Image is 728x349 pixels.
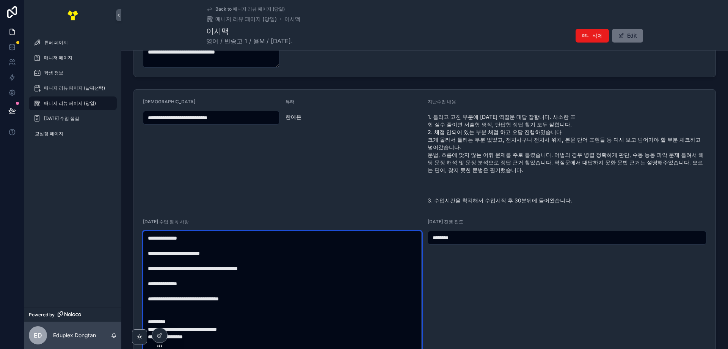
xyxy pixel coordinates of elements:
span: [DATE] 수업 점검 [44,115,79,122]
span: 한예은 [286,113,422,121]
a: 매니저 리뷰 페이지 (당일) [206,15,277,23]
a: Back to 매니저 리뷰 페이지 (당일) [206,6,285,12]
a: 교실장 페이지 [29,127,117,141]
a: [DATE] 수업 점검 [29,112,117,125]
span: ED [34,331,42,340]
a: 이시맥 [284,15,300,23]
span: [DATE] 수업 필독 사항 [143,219,189,224]
a: Powered by [24,308,121,322]
button: 삭제 [576,29,609,43]
span: 1. 틀리고 고친 부분에 [DATE] 역질문 대답 잘합니다. 사소한 표현 실수 줄이면 서술형 영작, 단답형 정답 찾기 모두 잘합니다. 2. 채점 안되어 있는 부분 채점 하고 ... [428,113,706,204]
a: 매니저 리뷰 페이지 (날짜선택) [29,81,117,95]
span: [DATE] 진행 진도 [428,219,463,224]
span: 튜터 페이지 [44,39,68,46]
p: Eduplex Dongtan [53,332,96,339]
img: App logo [67,9,79,21]
span: 삭제 [592,32,603,39]
a: 매니저 페이지 [29,51,117,65]
div: scrollable content [24,30,121,150]
span: 학생 정보 [44,70,63,76]
span: [DEMOGRAPHIC_DATA] [143,99,195,104]
span: 튜터 [286,99,295,104]
span: 매니저 페이지 [44,55,72,61]
span: 매니저 리뷰 페이지 (날짜선택) [44,85,105,91]
span: 교실장 페이지 [35,131,63,137]
span: 매니저 리뷰 페이지 (당일) [44,100,96,106]
span: Back to 매니저 리뷰 페이지 (당일) [215,6,285,12]
span: 영어 / 반송고 1 / 율M / [DATE]. [206,36,293,46]
button: Edit [612,29,643,43]
a: 매니저 리뷰 페이지 (당일) [29,96,117,110]
a: 학생 정보 [29,66,117,80]
a: 튜터 페이지 [29,36,117,49]
span: 매니저 리뷰 페이지 (당일) [215,15,277,23]
h1: 이시맥 [206,26,293,36]
span: Powered by [29,312,55,318]
span: 지난수업 내용 [428,99,456,104]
